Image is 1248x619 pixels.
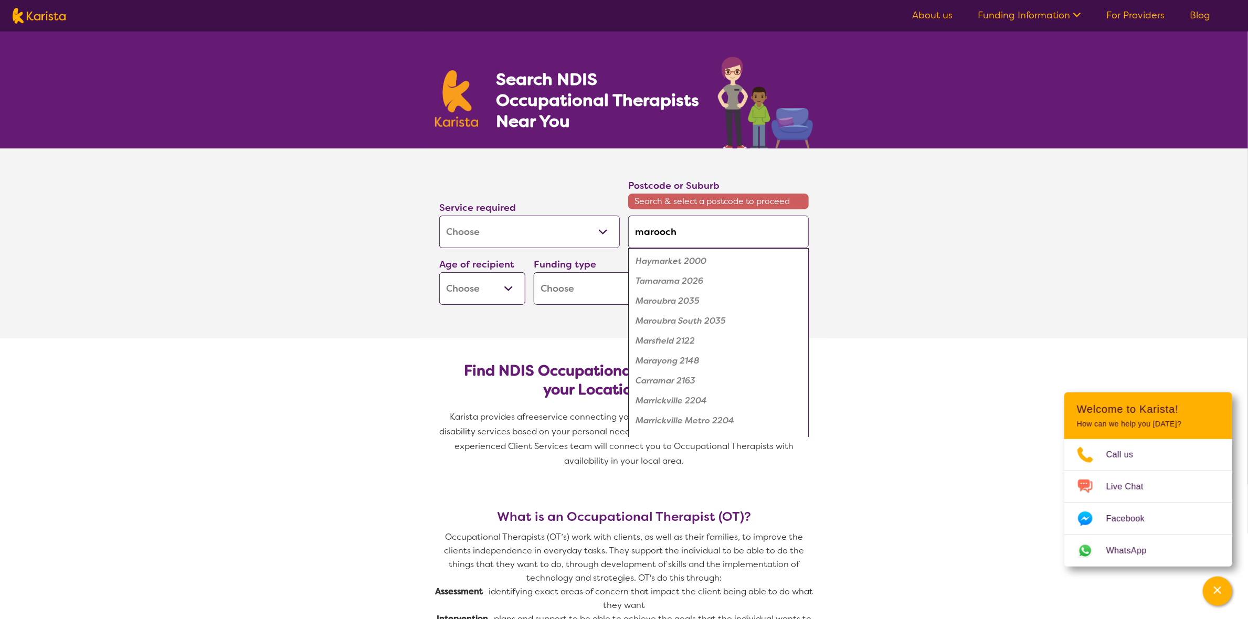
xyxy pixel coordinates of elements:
[636,275,703,286] em: Tamarama 2026
[636,295,700,306] em: Maroubra 2035
[435,585,813,612] p: - identifying exact areas of concern that impact the client being able to do what they want
[636,355,700,366] em: Marayong 2148
[633,311,803,331] div: Maroubra South 2035
[633,371,803,391] div: Carramar 2163
[636,435,733,446] em: Marrickville South 2204
[1064,535,1232,567] a: Web link opens in a new tab.
[435,586,483,597] strong: Assessment
[450,411,522,422] span: Karista provides a
[633,331,803,351] div: Marsfield 2122
[439,258,514,271] label: Age of recipient
[633,271,803,291] div: Tamarama 2026
[439,201,516,214] label: Service required
[435,70,478,127] img: Karista logo
[1064,392,1232,567] div: Channel Menu
[628,216,809,248] input: Type
[636,335,695,346] em: Marsfield 2122
[1106,543,1159,559] span: WhatsApp
[1064,439,1232,567] ul: Choose channel
[978,9,1081,22] a: Funding Information
[522,411,539,422] span: free
[496,69,700,132] h1: Search NDIS Occupational Therapists Near You
[435,509,813,524] h3: What is an Occupational Therapist (OT)?
[636,255,706,266] em: Haymarket 2000
[1077,403,1220,415] h2: Welcome to Karista!
[1190,9,1210,22] a: Blog
[912,9,953,22] a: About us
[636,315,726,326] em: Maroubra South 2035
[1203,577,1232,606] button: Channel Menu
[628,179,720,192] label: Postcode or Suburb
[633,251,803,271] div: Haymarket 2000
[636,375,695,386] em: Carramar 2163
[633,411,803,431] div: Marrickville Metro 2204
[633,351,803,371] div: Marayong 2148
[1106,511,1157,527] span: Facebook
[1106,479,1156,495] span: Live Chat
[633,431,803,451] div: Marrickville South 2204
[1077,420,1220,429] p: How can we help you [DATE]?
[633,391,803,411] div: Marrickville 2204
[448,361,800,399] h2: Find NDIS Occupational Therapists based on your Location & Needs
[534,258,596,271] label: Funding type
[628,194,809,209] span: Search & select a postcode to proceed
[718,57,813,148] img: occupational-therapy
[13,8,66,24] img: Karista logo
[636,415,734,426] em: Marrickville Metro 2204
[1106,447,1146,463] span: Call us
[633,291,803,311] div: Maroubra 2035
[439,411,811,466] span: service connecting you with Occupational Therapists and other disability services based on your p...
[435,530,813,585] p: Occupational Therapists (OT’s) work with clients, as well as their families, to improve the clien...
[1106,9,1165,22] a: For Providers
[636,395,707,406] em: Marrickville 2204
